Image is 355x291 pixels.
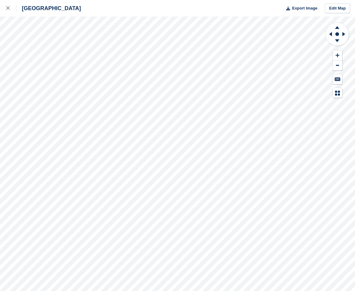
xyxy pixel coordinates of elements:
[333,50,342,61] button: Zoom In
[292,5,317,11] span: Export Image
[333,74,342,84] button: Keyboard Shortcuts
[282,3,318,14] button: Export Image
[333,88,342,98] button: Map Legend
[325,3,350,14] a: Edit Map
[333,61,342,71] button: Zoom Out
[16,5,81,12] div: [GEOGRAPHIC_DATA]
